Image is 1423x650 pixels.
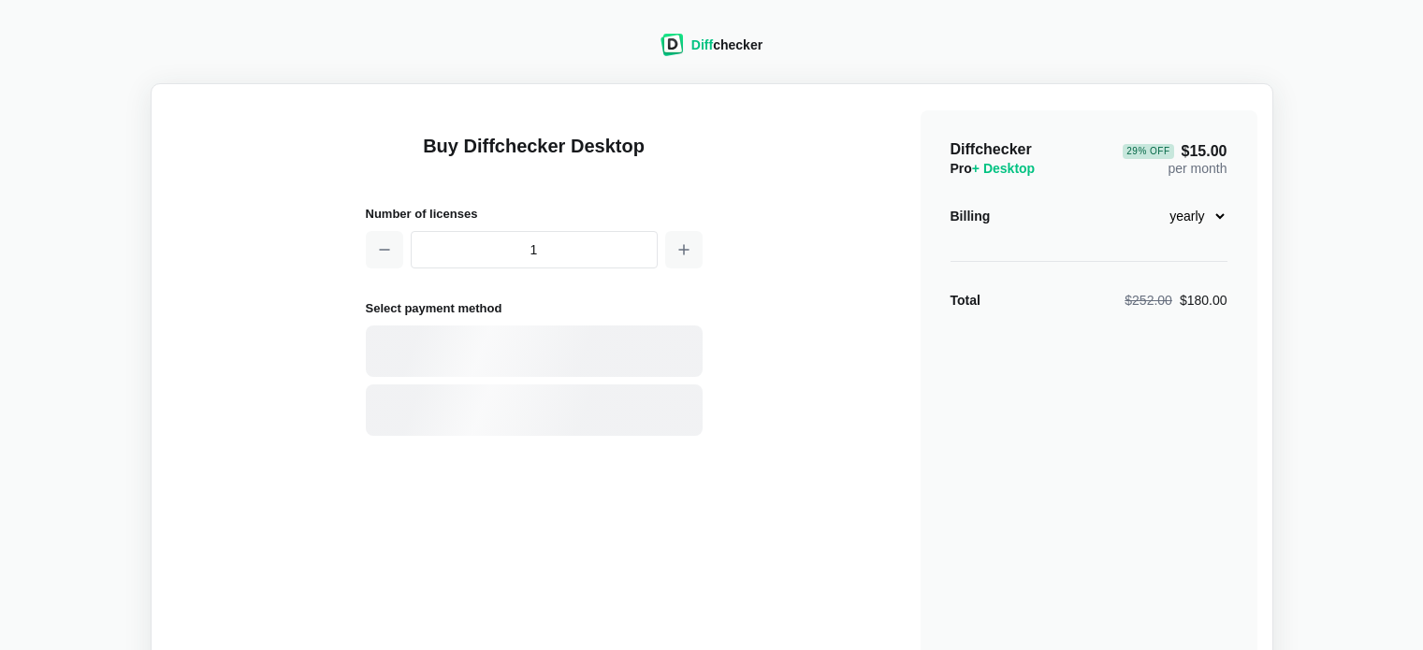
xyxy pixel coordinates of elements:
span: Pro [951,161,1036,176]
h1: Buy Diffchecker Desktop [366,133,703,181]
img: Diffchecker logo [661,34,684,56]
div: Billing [951,207,991,225]
span: $15.00 [1123,144,1227,159]
a: Diffchecker logoDiffchecker [661,44,762,59]
div: $180.00 [1125,291,1227,310]
span: $252.00 [1125,293,1172,308]
span: Diffchecker [951,141,1032,157]
span: Diff [691,37,713,52]
input: 1 [411,231,658,268]
strong: Total [951,293,980,308]
h2: Number of licenses [366,204,703,224]
div: checker [691,36,762,54]
h2: Select payment method [366,298,703,318]
div: 29 % Off [1123,144,1173,159]
div: per month [1123,140,1227,178]
span: + Desktop [972,161,1035,176]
